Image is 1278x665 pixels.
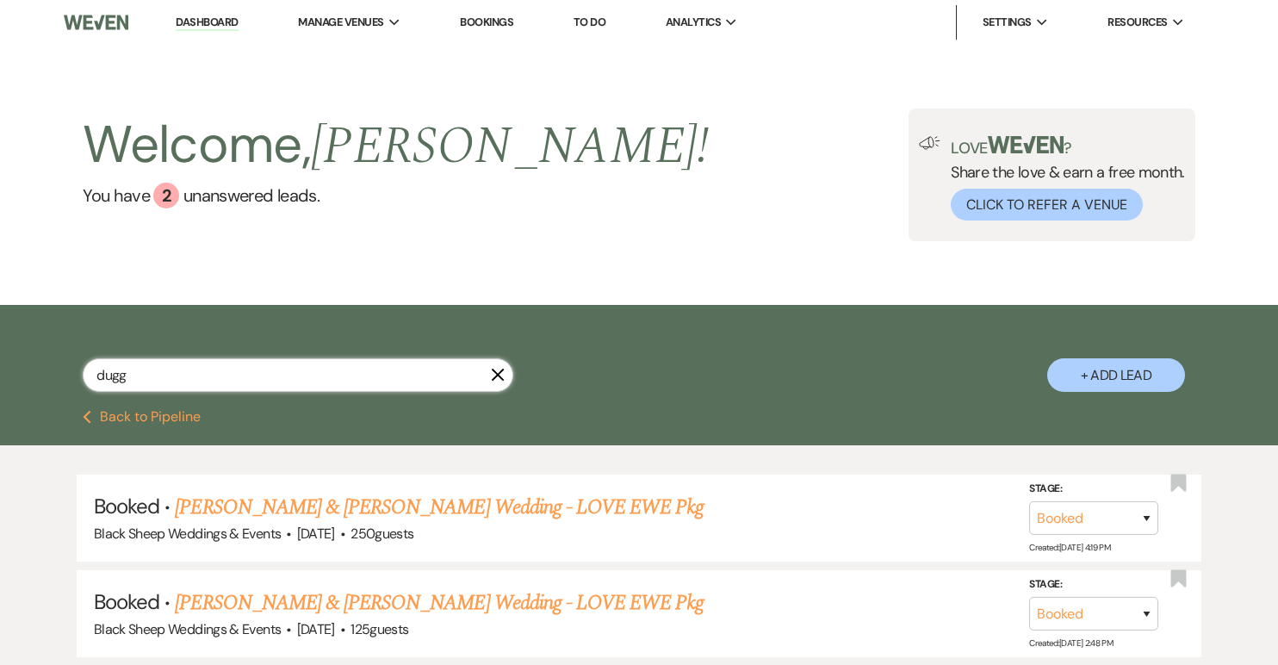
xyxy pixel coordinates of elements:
[988,136,1064,153] img: weven-logo-green.svg
[1107,14,1167,31] span: Resources
[311,107,709,186] span: [PERSON_NAME] !
[64,4,128,40] img: Weven Logo
[83,183,709,208] a: You have 2 unanswered leads.
[176,15,238,31] a: Dashboard
[351,620,408,638] span: 125 guests
[940,136,1185,221] div: Share the love & earn a free month.
[1047,358,1185,392] button: + Add Lead
[153,183,179,208] div: 2
[297,620,335,638] span: [DATE]
[94,525,281,543] span: Black Sheep Weddings & Events
[951,189,1143,221] button: Click to Refer a Venue
[1029,542,1110,553] span: Created: [DATE] 4:19 PM
[983,14,1032,31] span: Settings
[919,136,940,150] img: loud-speaker-illustration.svg
[94,493,159,519] span: Booked
[297,525,335,543] span: [DATE]
[951,136,1185,156] p: Love ?
[94,620,281,638] span: Black Sheep Weddings & Events
[1029,575,1158,594] label: Stage:
[175,587,704,618] a: [PERSON_NAME] & [PERSON_NAME] Wedding - LOVE EWE Pkg
[83,358,513,392] input: Search by name, event date, email address or phone number
[351,525,413,543] span: 250 guests
[666,14,721,31] span: Analytics
[574,15,605,29] a: To Do
[175,492,704,523] a: [PERSON_NAME] & [PERSON_NAME] Wedding - LOVE EWE Pkg
[298,14,383,31] span: Manage Venues
[83,410,201,424] button: Back to Pipeline
[1029,637,1113,649] span: Created: [DATE] 2:48 PM
[460,15,513,29] a: Bookings
[83,109,709,183] h2: Welcome,
[94,588,159,615] span: Booked
[1029,480,1158,499] label: Stage:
